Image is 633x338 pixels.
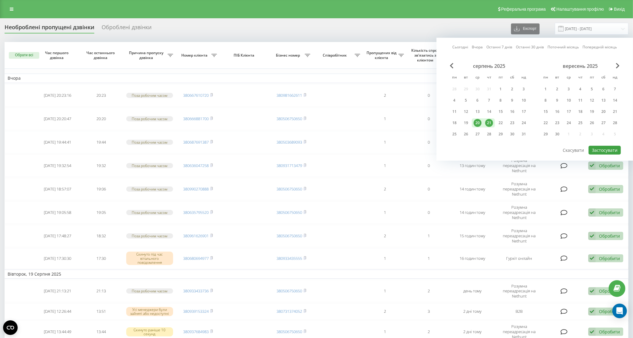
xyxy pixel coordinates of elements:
td: 18:32 [79,225,123,247]
td: B2B [494,303,544,319]
span: Previous Month [450,63,454,68]
div: пт 12 вер 2025 р. [586,96,598,105]
td: Розумна переадресація на Nethunt [494,225,544,247]
td: [DATE] 12:26:44 [36,303,80,319]
abbr: четвер [485,73,494,82]
a: 380990270888 [183,186,209,192]
div: чт 25 вер 2025 р. [575,118,586,127]
td: 20:23 [79,84,123,106]
div: 6 [474,96,482,104]
a: 380933433736 [183,288,209,294]
abbr: середа [564,73,573,82]
div: 18 [576,108,584,116]
abbr: п’ятниця [587,73,596,82]
span: Бізнес номер [273,53,305,58]
a: 380666881700 [183,116,209,121]
div: 8 [497,96,505,104]
span: Кількість спроб зв'язатись з клієнтом [410,48,442,62]
div: чт 18 вер 2025 р. [575,107,586,116]
div: Усі менеджери були зайняті або недоступні [126,307,173,316]
td: 21:13 [79,280,123,302]
abbr: понеділок [541,73,550,82]
a: Останні 7 днів [487,44,513,50]
div: 8 [542,96,550,104]
div: 10 [520,96,528,104]
div: 26 [462,130,470,138]
div: вт 30 вер 2025 р. [551,130,563,139]
div: нд 21 вер 2025 р. [609,107,621,116]
div: нд 28 вер 2025 р. [609,118,621,127]
div: 24 [565,119,573,127]
div: Скинуто раніше 10 секунд [126,327,173,336]
div: Поза робочим часом [126,163,173,168]
a: 380933435555 [277,256,302,261]
span: Налаштування профілю [556,7,604,12]
div: вт 12 серп 2025 р. [460,107,472,116]
td: 14 годин тому [450,201,494,224]
div: ср 3 вер 2025 р. [563,85,575,94]
a: 380636047258 [183,163,209,168]
div: 1 [542,85,550,93]
td: 0 [407,178,451,200]
div: Поза робочим часом [126,210,173,215]
div: 2 [553,85,561,93]
div: вт 5 серп 2025 р. [460,96,472,105]
div: пт 19 вер 2025 р. [586,107,598,116]
div: 19 [462,119,470,127]
abbr: п’ятниця [496,73,505,82]
div: нд 24 серп 2025 р. [518,118,530,127]
a: 380931713479 [277,163,302,168]
a: 380731374052 [277,308,302,314]
div: нд 31 серп 2025 р. [518,130,530,139]
div: 3 [565,85,573,93]
span: Номер клієнта [179,53,211,58]
div: вересень 2025 [540,63,621,69]
div: 12 [462,108,470,116]
td: [DATE] 17:30:30 [36,248,80,268]
abbr: четвер [576,73,585,82]
div: Open Intercom Messenger [612,304,627,318]
div: 22 [542,119,550,127]
div: ср 20 серп 2025 р. [472,118,483,127]
div: чт 11 вер 2025 р. [575,96,586,105]
div: 20 [474,119,482,127]
div: 5 [588,85,596,93]
div: сб 23 серп 2025 р. [506,118,518,127]
div: 3 [520,85,528,93]
div: 31 [520,130,528,138]
div: 24 [520,119,528,127]
td: 0 [407,108,451,130]
div: 27 [600,119,607,127]
div: 29 [497,130,505,138]
div: пт 5 вер 2025 р. [586,85,598,94]
div: 6 [600,85,607,93]
div: пт 26 вер 2025 р. [586,118,598,127]
td: 1 [407,225,451,247]
div: 30 [553,130,561,138]
td: 15 годин тому [450,225,494,247]
span: Реферальна програма [501,7,546,12]
div: Обробити [599,186,620,192]
td: 1 [363,108,407,130]
div: Оброблені дзвінки [102,24,151,33]
div: 7 [611,85,619,93]
div: пн 18 серп 2025 р. [449,118,460,127]
div: 11 [576,96,584,104]
div: 14 [485,108,493,116]
abbr: неділя [519,73,528,82]
td: Розумна переадресація на Nethunt [494,155,544,177]
td: 2 [407,280,451,302]
div: пт 15 серп 2025 р. [495,107,506,116]
span: Співробітник [316,53,355,58]
div: чт 7 серп 2025 р. [483,96,495,105]
a: Вчора [472,44,483,50]
div: пн 11 серп 2025 р. [449,107,460,116]
td: 0 [407,84,451,106]
div: 20 [600,108,607,116]
div: 13 [600,96,607,104]
td: Розумна переадресація на Nethunt [494,280,544,302]
div: Обробити [599,163,620,169]
div: 7 [485,96,493,104]
div: пн 22 вер 2025 р. [540,118,551,127]
a: 380961626901 [183,233,209,239]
